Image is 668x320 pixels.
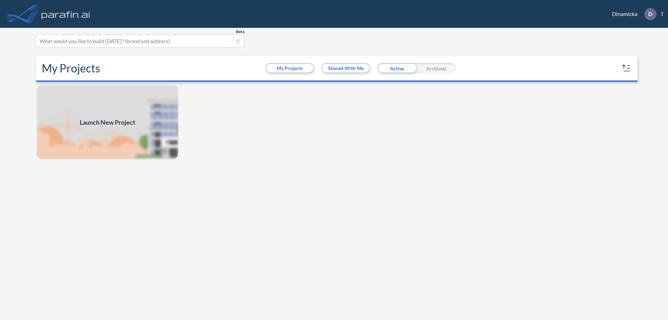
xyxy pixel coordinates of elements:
[648,11,652,17] p: D
[322,64,369,72] button: Shared With Me
[621,63,632,74] button: sort
[80,118,135,127] span: Launch New Project
[602,8,663,20] div: Dinamicka
[377,63,416,73] div: Active
[266,64,313,72] button: My Projects
[416,63,456,73] div: Archived
[42,62,100,75] h2: My Projects
[236,29,245,34] span: Beta
[36,85,179,160] img: add
[36,85,179,160] a: Launch New Project
[40,7,92,21] img: logo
